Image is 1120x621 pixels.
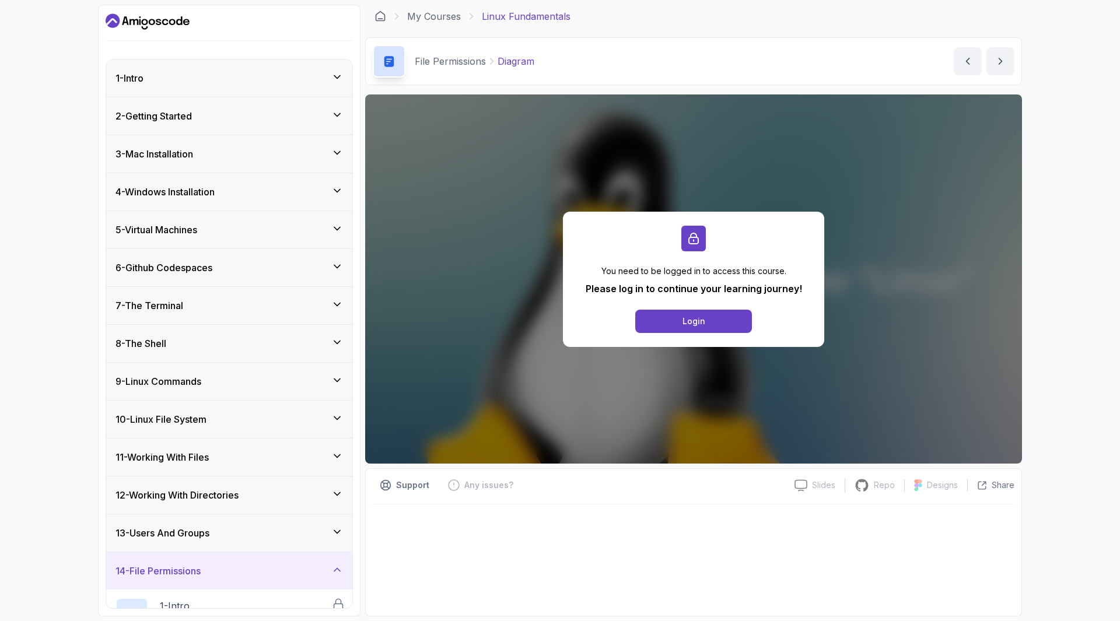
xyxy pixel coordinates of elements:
p: Any issues? [464,479,513,491]
button: previous content [954,47,982,75]
p: You need to be logged in to access this course. [586,265,802,277]
button: 11-Working With Files [106,438,352,476]
button: 3-Mac Installation [106,135,352,173]
p: Diagram [498,54,534,68]
button: Share [967,479,1014,491]
button: Login [635,310,752,333]
button: 12-Working With Directories [106,476,352,514]
h3: 4 - Windows Installation [116,185,215,199]
button: Support button [373,476,436,494]
button: 7-The Terminal [106,287,352,324]
button: 9-Linux Commands [106,363,352,400]
h3: 1 - Intro [116,71,143,85]
h3: 2 - Getting Started [116,109,192,123]
p: 1 - Intro [160,599,190,613]
button: 5-Virtual Machines [106,211,352,248]
button: 8-The Shell [106,325,352,362]
p: Please log in to continue your learning journey! [586,282,802,296]
a: Dashboard [106,12,190,31]
h3: 6 - Github Codespaces [116,261,212,275]
h3: 7 - The Terminal [116,299,183,313]
p: File Permissions [415,54,486,68]
button: 1-Intro [106,59,352,97]
button: 14-File Permissions [106,552,352,590]
h3: 8 - The Shell [116,336,166,350]
h3: 3 - Mac Installation [116,147,193,161]
p: Share [992,479,1014,491]
h3: 11 - Working With Files [116,450,209,464]
div: Login [682,315,705,327]
button: next content [986,47,1014,75]
h3: 10 - Linux File System [116,412,206,426]
button: 2-Getting Started [106,97,352,135]
h3: 12 - Working With Directories [116,488,239,502]
button: 6-Github Codespaces [106,249,352,286]
button: 4-Windows Installation [106,173,352,210]
button: 10-Linux File System [106,401,352,438]
h3: 5 - Virtual Machines [116,223,197,237]
button: 13-Users And Groups [106,514,352,552]
a: My Courses [407,9,461,23]
p: Repo [874,479,895,491]
h3: 13 - Users And Groups [116,526,209,540]
p: Slides [812,479,835,491]
p: Designs [927,479,958,491]
p: Support [396,479,429,491]
a: Dashboard [374,10,386,22]
p: Linux Fundamentals [482,9,570,23]
h3: 9 - Linux Commands [116,374,201,388]
h3: 14 - File Permissions [116,564,201,578]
